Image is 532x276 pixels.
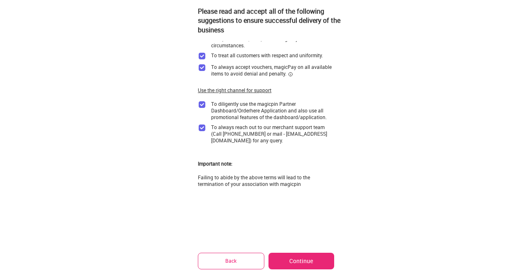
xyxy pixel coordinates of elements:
button: Continue [268,253,334,269]
div: Important note: [198,160,232,167]
img: checkbox_purple.ceb64cee.svg [198,124,206,132]
div: To treat all customers with respect and uniformity. [211,52,323,59]
div: To diligently use the magicpin Partner Dashboard/Orderhere Application and also use all promotion... [211,100,334,120]
img: checkbox_purple.ceb64cee.svg [198,52,206,60]
button: Back [198,253,264,269]
div: Use the right channel for support [198,87,271,94]
img: checkbox_purple.ceb64cee.svg [198,64,206,72]
img: informationCircleBlack.2195f373.svg [288,72,293,77]
div: To always reach out to our merchant support team (Call [PHONE_NUMBER] or mail - [EMAIL_ADDRESS][D... [211,124,334,144]
div: To always accept vouchers, magicPay on all available items to avoid denial and penalty. [211,64,334,77]
div: Failing to abide by the above terms will lead to the termination of your association with magicpin [198,174,334,187]
img: checkbox_purple.ceb64cee.svg [198,100,206,109]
